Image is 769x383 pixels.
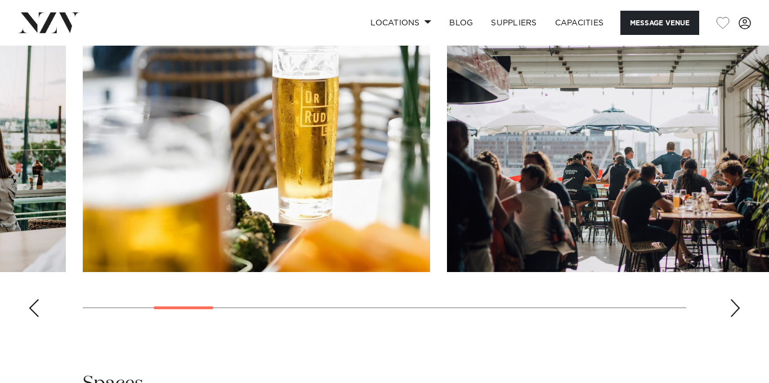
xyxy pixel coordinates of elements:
swiper-slide: 3 / 17 [83,17,430,272]
a: BLOG [440,11,482,35]
img: nzv-logo.png [18,12,79,33]
button: Message Venue [620,11,699,35]
a: Locations [361,11,440,35]
a: SUPPLIERS [482,11,546,35]
a: Capacities [546,11,613,35]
